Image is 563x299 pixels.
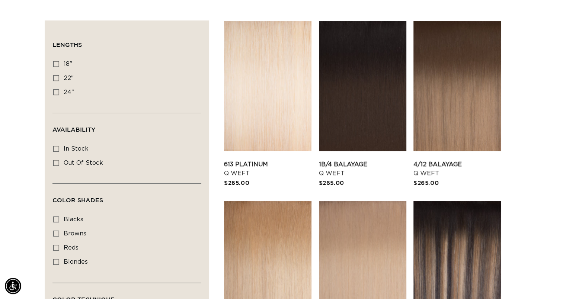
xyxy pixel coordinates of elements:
span: 18" [64,61,72,67]
a: 1B/4 Balayage Q Weft [319,160,406,178]
summary: Availability (0 selected) [52,113,201,140]
span: browns [64,231,86,237]
span: 22" [64,75,74,81]
summary: Lengths (0 selected) [52,28,201,55]
span: Color Shades [52,197,103,203]
a: 613 Platinum Q Weft [224,160,311,178]
summary: Color Shades (0 selected) [52,184,201,210]
span: Out of stock [64,160,103,166]
span: reds [64,245,79,251]
span: In stock [64,146,89,152]
span: Availability [52,126,95,133]
div: Accessibility Menu [5,278,21,294]
span: Lengths [52,41,82,48]
span: blacks [64,216,83,222]
span: 24" [64,89,74,95]
span: blondes [64,259,88,265]
a: 4/12 Balayage Q Weft [413,160,501,178]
